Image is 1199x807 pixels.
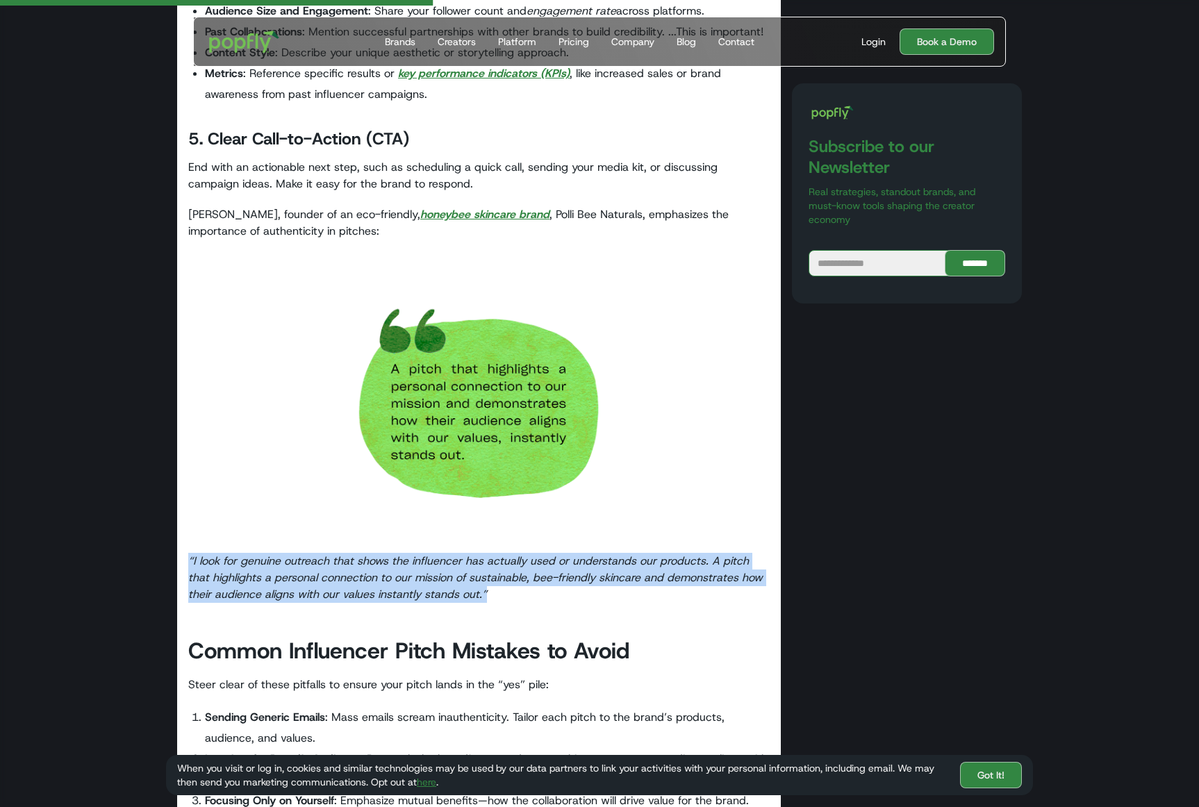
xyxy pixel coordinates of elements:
[553,17,595,66] a: Pricing
[420,207,549,222] a: honeybee skincare brand
[379,17,421,66] a: Brands
[205,3,368,18] strong: Audience Size and Engagement
[677,35,696,49] div: Blog
[713,17,760,66] a: Contact
[527,3,616,18] em: engagement rate
[417,776,436,788] a: here
[205,707,770,749] li: : Mass emails scream inauthenticity. Tailor each pitch to the brand’s products, audience, and val...
[385,35,415,49] div: Brands
[718,35,754,49] div: Contact
[856,35,891,49] a: Login
[861,35,886,49] div: Login
[559,35,589,49] div: Pricing
[960,762,1022,788] a: Got It!
[205,1,770,22] li: : Share your follower count and across platforms.
[809,250,1005,276] form: Blog Subscribe
[177,761,949,789] div: When you visit or log in, cookies and similar technologies may be used by our data partners to li...
[188,636,629,665] strong: Common Influencer Pitch Mistakes to Avoid
[809,185,1005,226] p: Real strategies, standout brands, and must-know tools shaping the creator economy
[205,63,770,105] li: : Reference specific results or , like increased sales or brand awareness from past influencer ca...
[611,35,654,49] div: Company
[900,28,994,55] a: Book a Demo
[493,17,542,66] a: Platform
[432,17,481,66] a: Creators
[398,66,570,81] a: key performance indicators (KPIs)
[438,35,476,49] div: Creators
[188,128,409,150] strong: 5. Clear Call-to-Action (CTA)
[188,159,770,192] p: End with an actionable next step, such as scheduling a quick call, sending your media kit, or dis...
[205,66,243,81] strong: Metrics
[199,21,289,63] a: home
[188,554,763,601] em: “I look for genuine outreach that shows the influencer has actually used or understands our produ...
[809,136,1005,178] h3: Subscribe to our Newsletter
[671,17,702,66] a: Blog
[188,206,770,240] p: [PERSON_NAME], founder of an eco-friendly, , Polli Bee Naturals, emphasizes the importance of aut...
[188,676,770,693] p: Steer clear of these pitfalls to ensure your pitch lands in the “yes” pile:
[304,253,653,546] img: Quote from founder about effective collaboration pitch emails.
[606,17,660,66] a: Company
[498,35,536,49] div: Platform
[205,710,325,724] strong: Sending Generic Emails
